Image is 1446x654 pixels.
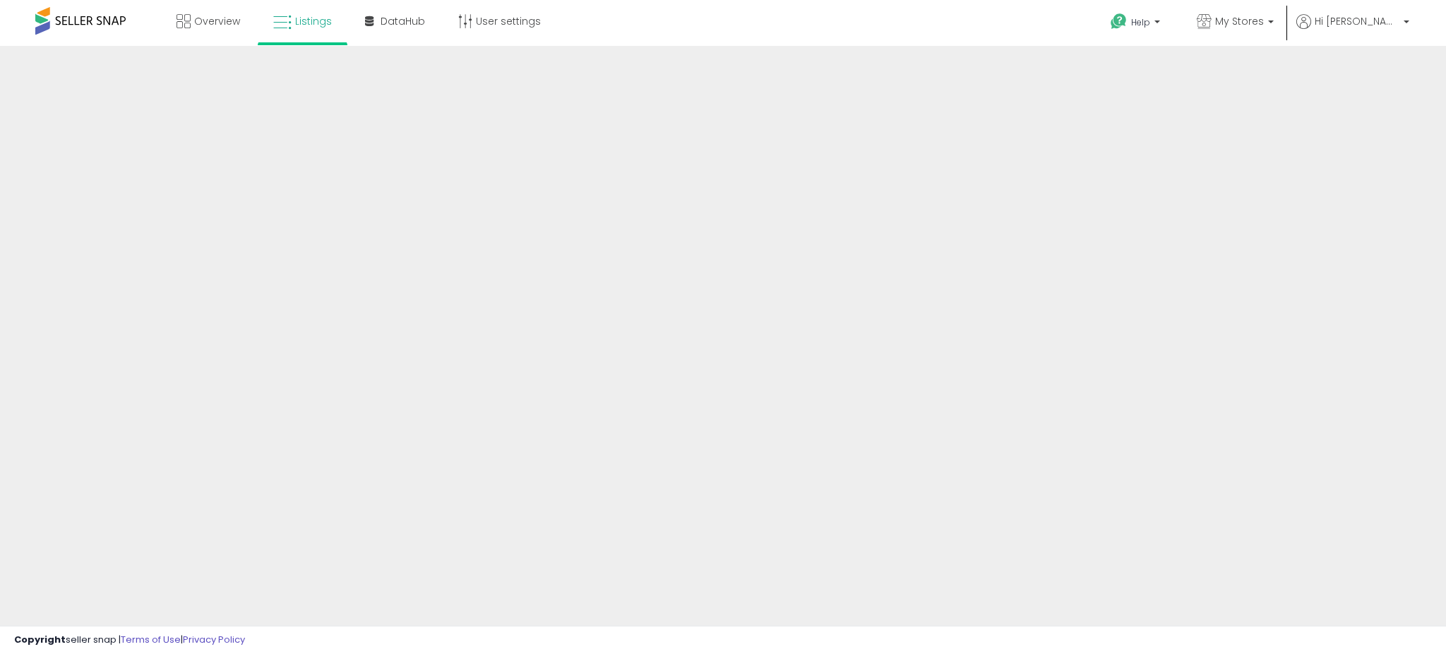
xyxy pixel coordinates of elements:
span: Listings [295,14,332,28]
span: Overview [194,14,240,28]
i: Get Help [1110,13,1128,30]
span: DataHub [381,14,425,28]
a: Hi [PERSON_NAME] [1296,14,1409,46]
a: Help [1099,2,1174,46]
span: My Stores [1215,14,1264,28]
span: Hi [PERSON_NAME] [1315,14,1399,28]
span: Help [1131,16,1150,28]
